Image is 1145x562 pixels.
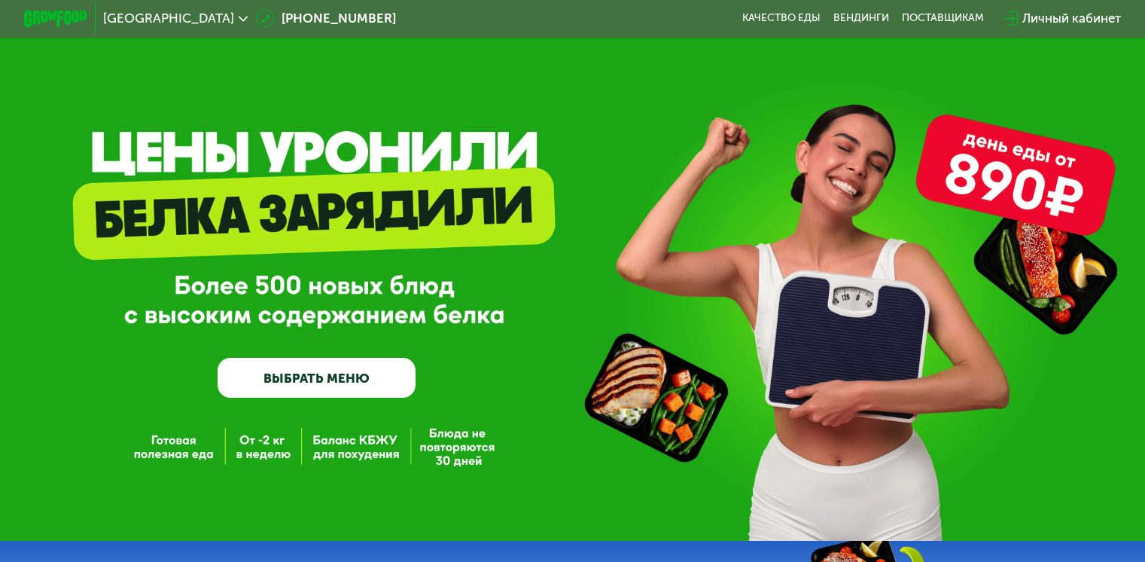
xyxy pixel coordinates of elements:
a: Качество еды [742,12,821,25]
div: поставщикам [902,12,984,25]
a: Вендинги [833,12,889,25]
span: [GEOGRAPHIC_DATA] [103,12,234,25]
div: Личный кабинет [1022,9,1121,28]
a: ВЫБРАТЬ МЕНЮ [218,358,416,398]
a: [PHONE_NUMBER] [256,9,396,28]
